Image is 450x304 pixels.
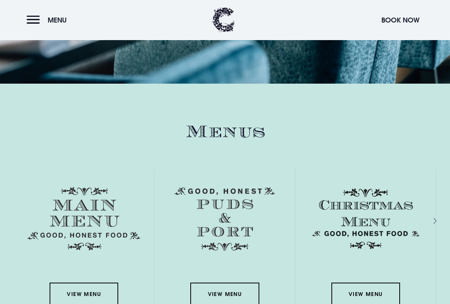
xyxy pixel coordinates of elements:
div: Next slide [423,216,431,227]
button: Book Now [378,12,423,28]
img: Menu puds and port [175,188,275,252]
img: Christmas Menu SVG [309,188,422,251]
img: Menu main menu [27,188,140,251]
h2: Menus [14,122,436,142]
button: Menu [27,12,71,28]
img: Clandeboye Lodge [212,8,235,32]
span: Menu [48,16,67,24]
